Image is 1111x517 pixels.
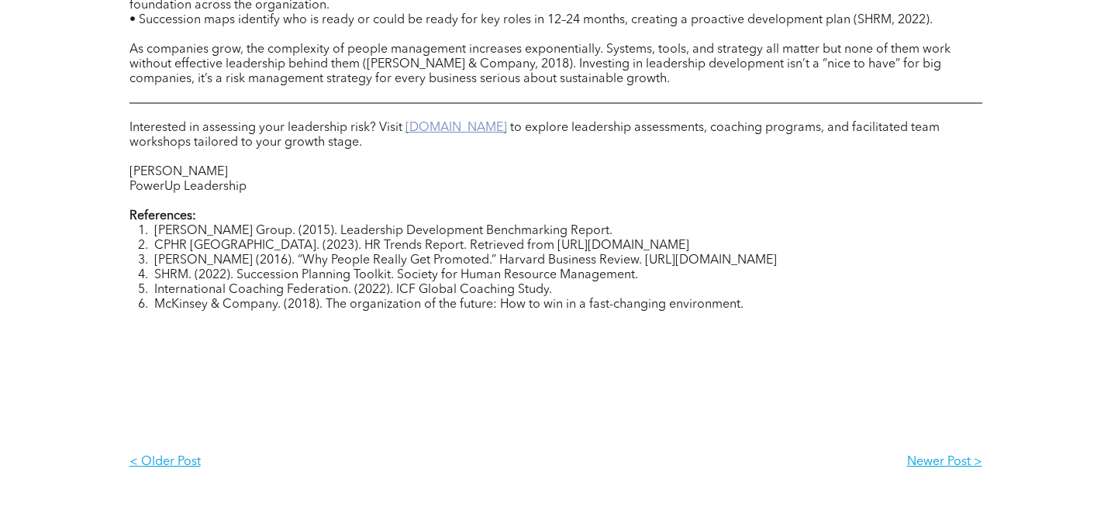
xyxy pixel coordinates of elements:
a: Newer Post > [556,443,982,482]
p: < Older Post [129,455,556,470]
span: McKinsey & Company. (2018). The organization of the future: How to win in a fast-changing environ... [154,298,744,311]
span: [PERSON_NAME] Group. (2015). Leadership Development Benchmarking Report. [154,225,612,237]
span: Interested in assessing your leadership risk? Visit [129,122,402,134]
span: • Succession maps identify who is ready or could be ready for key roles in 12–24 months, creating... [129,14,933,26]
strong: References: [129,210,196,222]
p: Newer Post > [556,455,982,470]
a: [DOMAIN_NAME] [405,122,507,134]
span: CPHR [GEOGRAPHIC_DATA]. (2023). HR Trends Report. Retrieved from [URL][DOMAIN_NAME] [154,240,689,252]
span: SHRM. (2022). Succession Planning Toolkit. Society for Human Resource Management. [154,269,638,281]
span: [PERSON_NAME] [129,166,228,178]
span: International Coaching Federation. (2022). ICF Global Coaching Study. [154,284,552,296]
span: to explore leadership assessments, coaching programs, and facilitated team workshops tailored to ... [129,122,940,149]
span: PowerUp Leadership [129,181,247,193]
span: [PERSON_NAME] (2016). “Why People Really Get Promoted.” Harvard Business Review. [URL][DOMAIN_NAME] [154,254,777,267]
span: As companies grow, the complexity of people management increases exponentially. Systems, tools, a... [129,43,951,85]
a: < Older Post [129,443,556,482]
